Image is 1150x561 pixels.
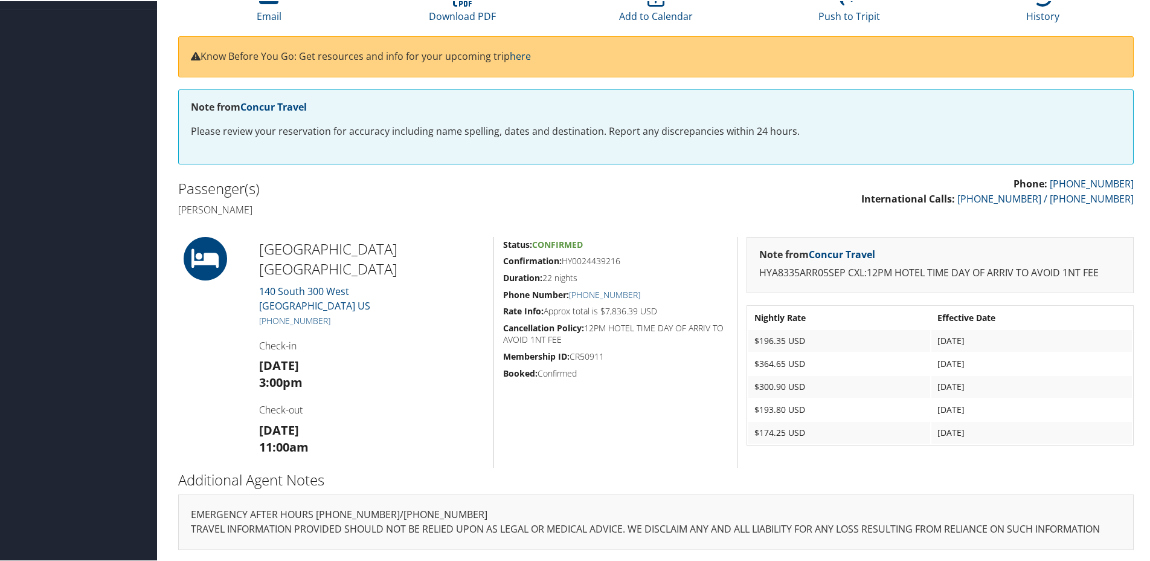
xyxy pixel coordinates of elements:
[957,191,1134,204] a: [PHONE_NUMBER] / [PHONE_NUMBER]
[503,238,532,249] strong: Status:
[1050,176,1134,189] a: [PHONE_NUMBER]
[259,356,299,372] strong: [DATE]
[748,398,930,420] td: $193.80 USD
[259,284,370,311] a: 140 South 300 West[GEOGRAPHIC_DATA] US
[503,349,570,361] strong: Membership ID:
[931,398,1132,420] td: [DATE]
[259,402,484,415] h4: Check-out
[503,304,728,316] h5: Approx total is $7,836.39 USD
[503,304,544,316] strong: Rate Info:
[759,247,875,260] strong: Note from
[503,366,538,378] strong: Booked:
[503,254,562,265] strong: Confirmation:
[191,520,1121,536] p: TRAVEL INFORMATION PROVIDED SHOULD NOT BE RELIED UPON AS LEGAL OR MEDICAL ADVICE. WE DISCLAIM ANY...
[748,329,930,351] td: $196.35 USD
[259,314,330,325] a: [PHONE_NUMBER]
[503,321,728,345] h5: 12PM HOTEL TIME DAY OF ARRIV TO AVOID 1NT FEE
[503,271,542,282] strong: Duration:
[503,271,728,283] h5: 22 nights
[759,264,1121,280] p: HYA8335ARR05SEP CXL:12PM HOTEL TIME DAY OF ARRIV TO AVOID 1NT FEE
[748,375,930,397] td: $300.90 USD
[861,191,955,204] strong: International Calls:
[1013,176,1047,189] strong: Phone:
[259,238,484,278] h2: [GEOGRAPHIC_DATA] [GEOGRAPHIC_DATA]
[240,99,307,112] a: Concur Travel
[178,493,1134,549] div: EMERGENCY AFTER HOURS [PHONE_NUMBER]/[PHONE_NUMBER]
[931,306,1132,328] th: Effective Date
[191,99,307,112] strong: Note from
[569,288,640,299] a: [PHONE_NUMBER]
[503,321,584,332] strong: Cancellation Policy:
[931,329,1132,351] td: [DATE]
[178,177,647,198] h2: Passenger(s)
[809,247,875,260] a: Concur Travel
[748,352,930,374] td: $364.65 USD
[503,366,728,378] h5: Confirmed
[191,48,1121,63] p: Know Before You Go: Get resources and info for your upcoming trip
[748,421,930,443] td: $174.25 USD
[532,238,583,249] span: Confirmed
[259,338,484,351] h4: Check-in
[178,202,647,215] h4: [PERSON_NAME]
[503,349,728,362] h5: CR50911
[259,373,303,389] strong: 3:00pm
[503,288,569,299] strong: Phone Number:
[748,306,930,328] th: Nightly Rate
[259,438,309,454] strong: 11:00am
[931,421,1132,443] td: [DATE]
[931,352,1132,374] td: [DATE]
[503,254,728,266] h5: HY0024439216
[259,421,299,437] strong: [DATE]
[178,469,1134,489] h2: Additional Agent Notes
[191,123,1121,138] p: Please review your reservation for accuracy including name spelling, dates and destination. Repor...
[931,375,1132,397] td: [DATE]
[510,48,531,62] a: here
